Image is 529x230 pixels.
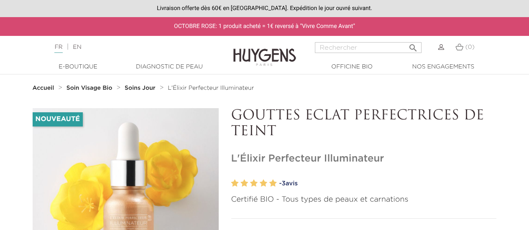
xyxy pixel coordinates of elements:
[406,40,421,51] button: 
[233,35,296,67] img: Huygens
[315,42,422,53] input: Rechercher
[310,63,394,71] a: Officine Bio
[54,44,62,53] a: FR
[128,63,211,71] a: Diagnostic de peau
[66,85,112,91] strong: Soin Visage Bio
[231,194,497,205] p: Certifié BIO - Tous types de peaux et carnations
[168,85,254,91] span: L'Élixir Perfecteur Illuminateur
[269,177,277,190] label: 5
[33,85,56,91] a: Accueil
[281,180,285,187] span: 3
[240,177,248,190] label: 2
[168,85,254,91] a: L'Élixir Perfecteur Illuminateur
[33,85,54,91] strong: Accueil
[231,153,497,165] h1: L'Élixir Perfecteur Illuminateur
[465,44,475,50] span: (0)
[125,85,157,91] a: Soins Jour
[125,85,156,91] strong: Soins Jour
[260,177,267,190] label: 4
[401,63,485,71] a: Nos engagements
[36,63,120,71] a: E-Boutique
[50,42,214,52] div: |
[231,108,497,140] p: GOUTTES ECLAT PERFECTRICES DE TEINT
[279,177,497,190] a: -3avis
[33,112,83,126] li: Nouveauté
[231,177,239,190] label: 1
[408,40,418,51] i: 
[73,44,81,50] a: EN
[66,85,115,91] a: Soin Visage Bio
[250,177,258,190] label: 3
